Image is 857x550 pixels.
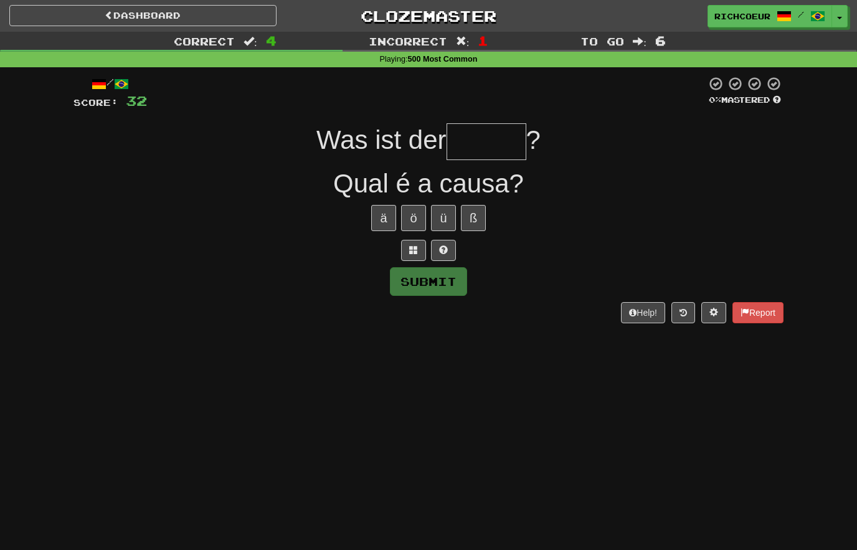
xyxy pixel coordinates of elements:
[401,205,426,231] button: ö
[73,165,784,202] div: Qual é a causa?
[526,125,541,154] span: ?
[407,55,477,64] strong: 500 Most Common
[709,95,721,105] span: 0 %
[244,36,257,47] span: :
[316,125,446,154] span: Was ist der
[621,302,665,323] button: Help!
[266,33,277,48] span: 4
[798,10,804,19] span: /
[390,267,467,296] button: Submit
[714,11,770,22] span: Richcoeur
[655,33,666,48] span: 6
[732,302,784,323] button: Report
[369,35,447,47] span: Incorrect
[371,205,396,231] button: ä
[708,5,832,27] a: Richcoeur /
[580,35,624,47] span: To go
[9,5,277,26] a: Dashboard
[478,33,488,48] span: 1
[174,35,235,47] span: Correct
[295,5,562,27] a: Clozemaster
[706,95,784,106] div: Mastered
[461,205,486,231] button: ß
[73,76,147,92] div: /
[671,302,695,323] button: Round history (alt+y)
[431,205,456,231] button: ü
[73,97,118,108] span: Score:
[633,36,646,47] span: :
[431,240,456,261] button: Single letter hint - you only get 1 per sentence and score half the points! alt+h
[401,240,426,261] button: Switch sentence to multiple choice alt+p
[456,36,470,47] span: :
[126,93,147,108] span: 32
